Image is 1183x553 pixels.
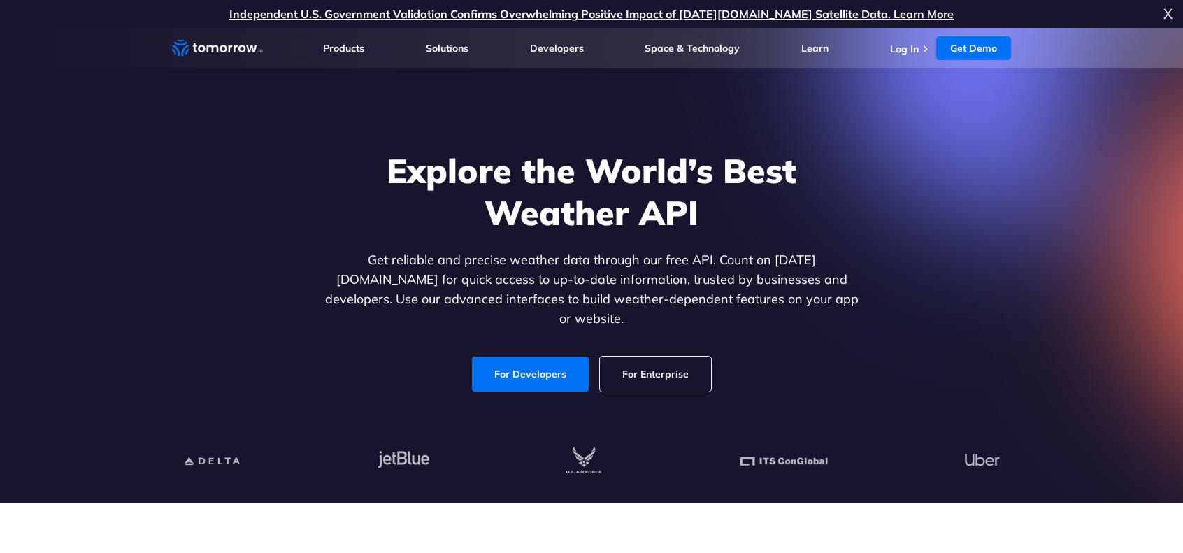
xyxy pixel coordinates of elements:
a: Log In [890,43,919,55]
a: Developers [530,42,584,55]
a: For Enterprise [600,357,711,392]
a: Home link [172,38,263,59]
a: Space & Technology [645,42,740,55]
a: Learn [801,42,829,55]
a: Products [323,42,364,55]
a: Get Demo [936,36,1011,60]
p: Get reliable and precise weather data through our free API. Count on [DATE][DOMAIN_NAME] for quic... [322,250,861,329]
a: For Developers [472,357,589,392]
h1: Explore the World’s Best Weather API [322,150,861,234]
a: Independent U.S. Government Validation Confirms Overwhelming Positive Impact of [DATE][DOMAIN_NAM... [229,7,954,21]
a: Solutions [426,42,468,55]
